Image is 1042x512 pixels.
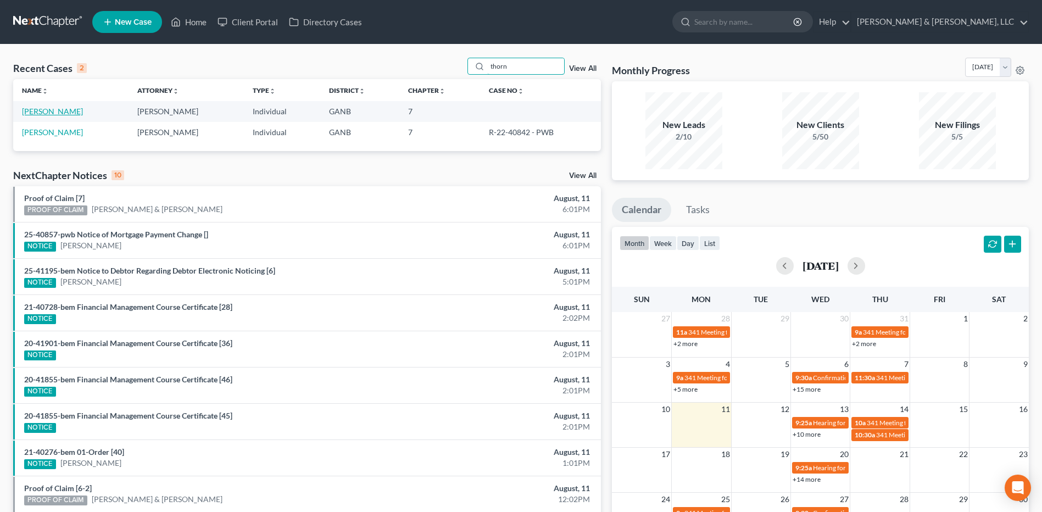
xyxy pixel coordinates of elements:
span: 27 [660,312,671,325]
a: Calendar [612,198,671,222]
span: 341 Meeting for [PERSON_NAME] [688,328,787,336]
div: August, 11 [409,338,590,349]
div: August, 11 [409,193,590,204]
input: Search by name... [694,12,795,32]
span: 9 [1022,358,1029,371]
a: Client Portal [212,12,283,32]
span: 6 [843,358,850,371]
div: New Leads [645,119,722,131]
div: NOTICE [24,278,56,288]
a: 25-41195-bem Notice to Debtor Regarding Debtor Electronic Noticing [6] [24,266,275,275]
div: 5:01PM [409,276,590,287]
span: Thu [872,294,888,304]
a: [PERSON_NAME] & [PERSON_NAME], LLC [851,12,1028,32]
span: 10a [855,419,866,427]
div: 2:02PM [409,313,590,324]
div: 10 [112,170,124,180]
a: Nameunfold_more [22,86,48,94]
a: 21-40728-bem Financial Management Course Certificate [28] [24,302,232,311]
span: 9:30a [795,374,812,382]
span: Hearing for [PERSON_NAME] [813,464,899,472]
span: Tue [754,294,768,304]
div: August, 11 [409,483,590,494]
div: NOTICE [24,350,56,360]
a: [PERSON_NAME] [60,458,121,469]
div: August, 11 [409,229,590,240]
span: 9:25a [795,464,812,472]
span: 23 [1018,448,1029,461]
td: GANB [320,101,399,121]
a: Typeunfold_more [253,86,276,94]
a: [PERSON_NAME] [60,240,121,251]
span: 2 [1022,312,1029,325]
span: 341 Meeting for [PERSON_NAME] [684,374,783,382]
div: NOTICE [24,423,56,433]
div: August, 11 [409,265,590,276]
button: list [699,236,720,251]
button: day [677,236,699,251]
button: week [649,236,677,251]
div: 6:01PM [409,204,590,215]
span: Confirmation Hearing for [PERSON_NAME] [813,374,939,382]
span: 21 [899,448,910,461]
div: New Filings [919,119,996,131]
td: Individual [244,122,320,142]
span: 17 [660,448,671,461]
span: 341 Meeting for [PERSON_NAME] & [PERSON_NAME] [863,328,1020,336]
a: 20-41855-bem Financial Management Course Certificate [46] [24,375,232,384]
span: 9a [676,374,683,382]
span: 28 [899,493,910,506]
span: 18 [720,448,731,461]
div: August, 11 [409,447,590,458]
span: 15 [958,403,969,416]
a: [PERSON_NAME] & [PERSON_NAME] [92,204,222,215]
span: 1 [962,312,969,325]
div: August, 11 [409,410,590,421]
span: Mon [692,294,711,304]
div: Recent Cases [13,62,87,75]
h3: Monthly Progress [612,64,690,77]
span: 20 [839,448,850,461]
span: 29 [958,493,969,506]
a: Home [165,12,212,32]
a: Proof of Claim [7] [24,193,85,203]
div: New Clients [782,119,859,131]
a: 20-41901-bem Financial Management Course Certificate [36] [24,338,232,348]
span: 341 Meeting for [PERSON_NAME] & [PERSON_NAME] [876,374,1033,382]
span: 30 [839,312,850,325]
div: PROOF OF CLAIM [24,205,87,215]
a: Tasks [676,198,720,222]
i: unfold_more [42,88,48,94]
div: 1:01PM [409,458,590,469]
span: 5 [784,358,790,371]
i: unfold_more [517,88,524,94]
span: 11 [720,403,731,416]
button: month [620,236,649,251]
a: +15 more [793,385,821,393]
a: [PERSON_NAME] [60,276,121,287]
a: +5 more [673,385,698,393]
a: Attorneyunfold_more [137,86,179,94]
span: Sun [634,294,650,304]
a: 20-41855-bem Financial Management Course Certificate [45] [24,411,232,420]
span: Hearing for [PERSON_NAME] [813,419,899,427]
a: View All [569,172,597,180]
a: 21-40276-bem 01-Order [40] [24,447,124,457]
span: 13 [839,403,850,416]
span: 27 [839,493,850,506]
div: 2/10 [645,131,722,142]
td: 7 [399,101,480,121]
i: unfold_more [359,88,365,94]
a: 25-40857-pwb Notice of Mortgage Payment Change [] [24,230,208,239]
div: 2:01PM [409,385,590,396]
div: Open Intercom Messenger [1005,475,1031,501]
span: 31 [899,312,910,325]
a: [PERSON_NAME] [22,107,83,116]
div: 2:01PM [409,349,590,360]
span: 7 [903,358,910,371]
span: 11a [676,328,687,336]
a: Case Nounfold_more [489,86,524,94]
span: 25 [720,493,731,506]
h2: [DATE] [803,260,839,271]
div: 2 [77,63,87,73]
